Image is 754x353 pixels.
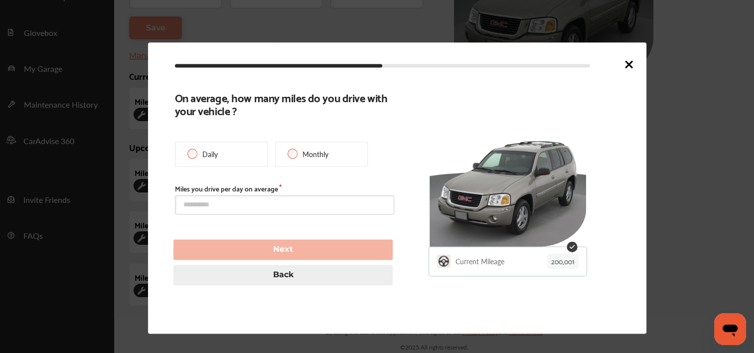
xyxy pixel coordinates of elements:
[437,255,451,268] img: YLCD0sooAAAAASUVORK5CYII=
[173,265,393,285] button: Back
[455,256,504,266] p: Current Mileage
[175,184,394,192] label: Miles you drive per day on average
[175,91,388,117] b: On average, how many miles do you drive with your vehicle ?
[202,149,218,159] p: Daily
[714,313,746,345] iframe: Button to launch messaging window, conversation in progress
[430,130,586,247] img: 0725_st0640_046.jpg
[302,149,328,159] p: Monthly
[547,254,579,269] p: 200,001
